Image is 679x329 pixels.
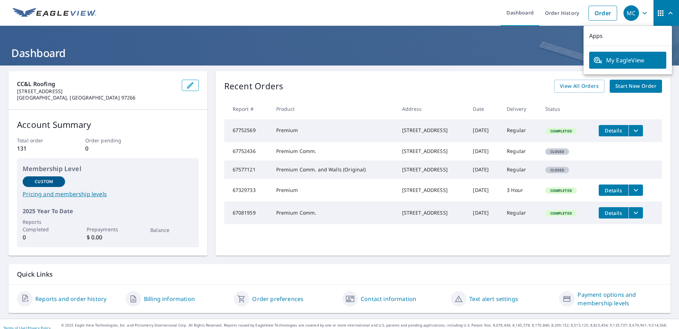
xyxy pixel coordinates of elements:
[271,160,396,179] td: Premium Comm. and Walls (Original)
[501,119,540,142] td: Regular
[603,187,624,194] span: Details
[396,98,468,119] th: Address
[599,185,628,196] button: detailsBtn-67329733
[623,5,639,21] div: MC
[85,137,130,144] p: Order pending
[17,137,62,144] p: Total order
[628,207,643,219] button: filesDropdownBtn-67081959
[501,98,540,119] th: Delivery
[23,233,65,242] p: 0
[546,149,569,154] span: Closed
[87,226,129,233] p: Prepayments
[23,218,65,233] p: Reports Completed
[23,164,193,174] p: Membership Level
[560,82,599,91] span: View All Orders
[23,207,193,215] p: 2025 Year To Date
[85,144,130,153] p: 0
[150,226,193,234] p: Balance
[17,80,176,88] p: CC&L Roofing
[402,166,462,173] div: [STREET_ADDRESS]
[224,80,284,93] p: Recent Orders
[599,125,628,136] button: detailsBtn-67752569
[224,142,271,160] td: 67752436
[588,6,617,21] a: Order
[540,98,593,119] th: Status
[271,179,396,202] td: Premium
[17,95,176,101] p: [GEOGRAPHIC_DATA], [GEOGRAPHIC_DATA] 97266
[546,168,569,172] span: Closed
[615,82,656,91] span: Start New Order
[402,187,462,194] div: [STREET_ADDRESS]
[467,160,501,179] td: [DATE]
[13,8,96,18] img: EV Logo
[17,270,662,279] p: Quick Links
[17,144,62,153] p: 131
[271,119,396,142] td: Premium
[467,142,501,160] td: [DATE]
[628,125,643,136] button: filesDropdownBtn-67752569
[35,178,53,185] p: Custom
[144,295,195,303] a: Billing information
[603,127,624,134] span: Details
[554,80,604,93] a: View All Orders
[17,118,199,131] p: Account Summary
[546,211,576,216] span: Completed
[23,190,193,198] a: Pricing and membership levels
[589,52,666,69] a: My EagleView
[467,202,501,224] td: [DATE]
[271,142,396,160] td: Premium Comm.
[35,295,106,303] a: Reports and order history
[271,98,396,119] th: Product
[584,26,672,46] p: Apps
[224,160,271,179] td: 67577121
[402,209,462,216] div: [STREET_ADDRESS]
[546,188,576,193] span: Completed
[578,290,662,307] a: Payment options and membership levels
[224,98,271,119] th: Report #
[402,127,462,134] div: [STREET_ADDRESS]
[252,295,303,303] a: Order preferences
[599,207,628,219] button: detailsBtn-67081959
[467,179,501,202] td: [DATE]
[87,233,129,242] p: $ 0.00
[546,129,576,134] span: Completed
[271,202,396,224] td: Premium Comm.
[501,179,540,202] td: 3 Hour
[467,98,501,119] th: Date
[224,202,271,224] td: 67081959
[593,56,662,64] span: My EagleView
[501,160,540,179] td: Regular
[361,295,416,303] a: Contact information
[501,142,540,160] td: Regular
[628,185,643,196] button: filesDropdownBtn-67329733
[224,119,271,142] td: 67752569
[467,119,501,142] td: [DATE]
[610,80,662,93] a: Start New Order
[8,46,671,60] h1: Dashboard
[224,179,271,202] td: 67329733
[501,202,540,224] td: Regular
[402,148,462,155] div: [STREET_ADDRESS]
[469,295,518,303] a: Text alert settings
[17,88,176,95] p: [STREET_ADDRESS]
[603,210,624,216] span: Details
